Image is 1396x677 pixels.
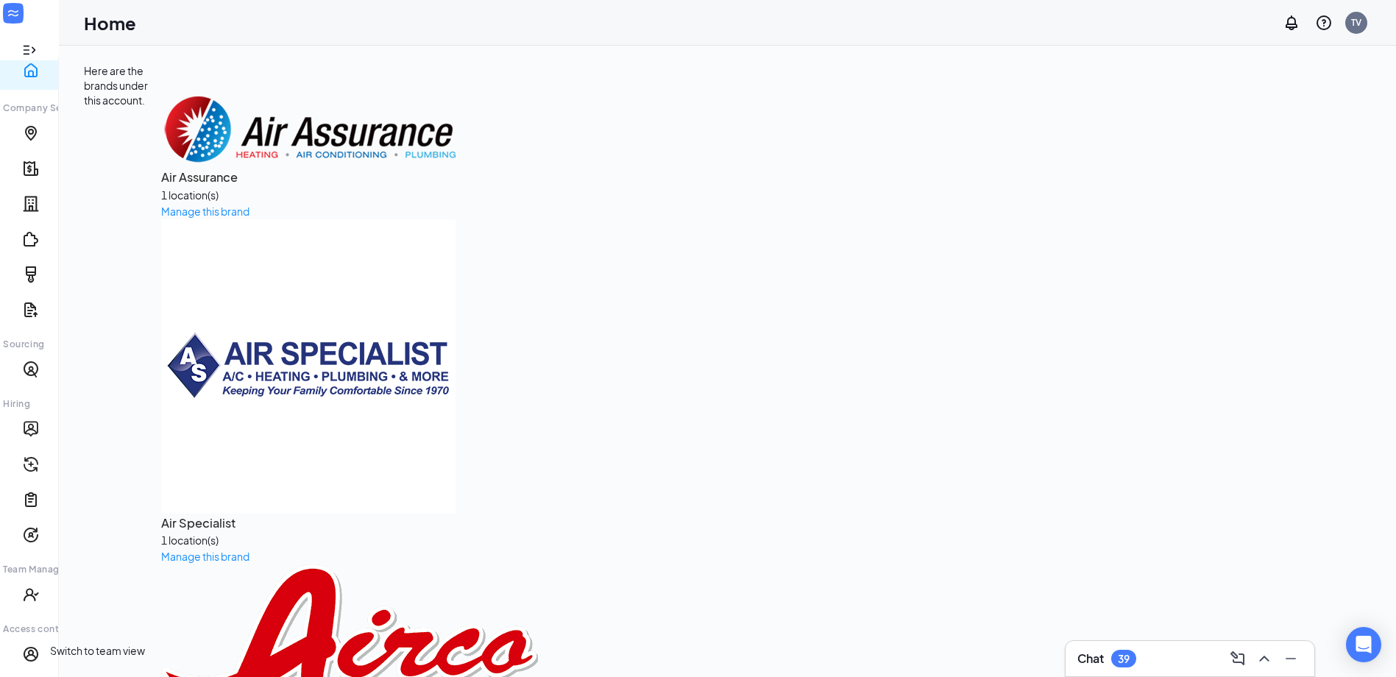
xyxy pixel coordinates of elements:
[161,168,1371,187] h3: Air Assurance
[50,642,145,659] div: Switch to team view
[1118,653,1130,665] div: 39
[161,514,1371,533] h3: Air Specialist
[1351,16,1361,29] div: TV
[3,338,55,350] div: Sourcing
[1315,14,1333,32] svg: QuestionInfo
[84,10,136,35] h1: Home
[1346,627,1381,662] div: Open Intercom Messenger
[161,205,249,218] a: Manage this brand
[6,6,21,21] svg: WorkstreamLogo
[3,623,55,635] div: Access control
[3,397,55,410] div: Hiring
[1279,647,1303,670] button: Minimize
[161,187,1371,203] div: 1 location(s)
[161,63,456,168] img: Air Assurance logo
[161,219,456,514] img: Air Specialist logo
[161,532,1371,548] div: 1 location(s)
[22,586,40,603] svg: UserCheck
[1229,650,1247,667] svg: ComposeMessage
[1226,647,1250,670] button: ComposeMessage
[161,550,249,563] a: Manage this brand
[3,563,55,575] div: Team Management
[1283,14,1300,32] svg: Notifications
[3,102,55,114] div: Company Settings
[1255,650,1273,667] svg: ChevronUp
[1077,651,1104,667] h3: Chat
[1252,647,1276,670] button: ChevronUp
[1282,650,1300,667] svg: Minimize
[22,43,37,57] svg: Expand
